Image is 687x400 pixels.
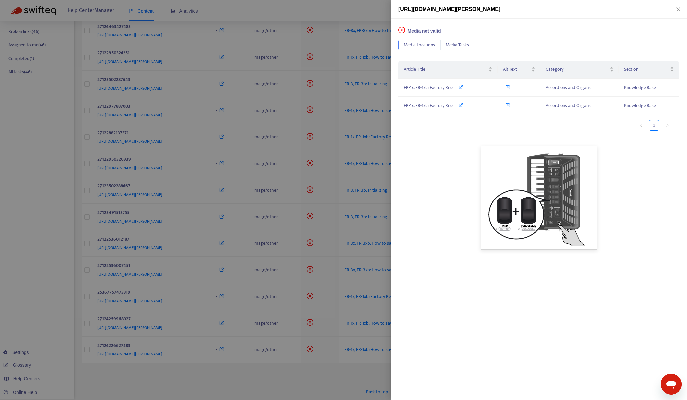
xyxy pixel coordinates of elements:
[546,66,608,73] span: Category
[481,146,597,250] img: Unable to display this image
[404,66,487,73] span: Article Title
[649,120,659,130] a: 1
[639,123,643,127] span: left
[440,40,474,50] button: Media Tasks
[636,120,646,131] button: left
[662,120,673,131] button: right
[674,6,683,13] button: Close
[662,120,673,131] li: Next Page
[404,84,456,91] span: FR-1x, FR-1xb: Factory Reset
[398,61,498,79] th: Article Title
[665,123,669,127] span: right
[398,6,500,12] span: [URL][DOMAIN_NAME][PERSON_NAME]
[404,102,456,109] span: FR-1x, FR-1xb: Factory Reset
[649,120,659,131] li: 1
[624,102,656,109] span: Knowledge Base
[408,28,441,34] span: Media not valid
[661,374,682,395] iframe: メッセージングウィンドウを開くボタン
[498,61,540,79] th: Alt Text
[404,41,435,49] span: Media Locations
[540,61,619,79] th: Category
[503,66,530,73] span: Alt Text
[619,61,679,79] th: Section
[446,41,469,49] span: Media Tasks
[624,84,656,91] span: Knowledge Base
[624,66,669,73] span: Section
[546,84,591,91] span: Accordions and Organs
[636,120,646,131] li: Previous Page
[398,40,440,50] button: Media Locations
[546,102,591,109] span: Accordions and Organs
[676,7,681,12] span: close
[398,27,405,33] span: close-circle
